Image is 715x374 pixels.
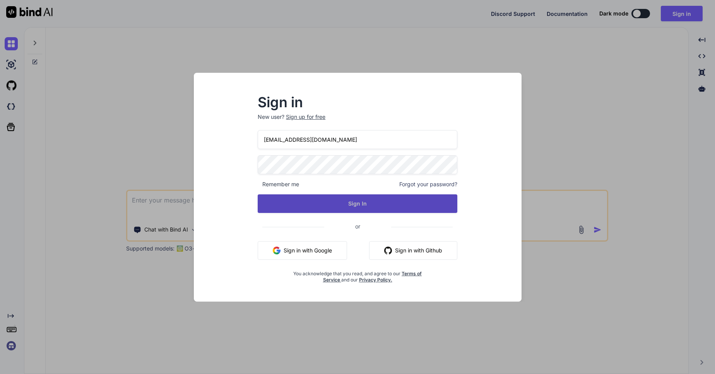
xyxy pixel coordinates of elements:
div: Sign up for free [286,113,325,121]
span: Forgot your password? [399,180,457,188]
button: Sign In [258,194,457,213]
input: Login or Email [258,130,457,149]
a: Privacy Policy. [359,277,392,283]
div: You acknowledge that you read, and agree to our and our [291,266,424,283]
button: Sign in with Google [258,241,347,260]
a: Terms of Service [323,271,422,283]
img: google [273,247,281,254]
h2: Sign in [258,96,457,108]
button: Sign in with Github [369,241,457,260]
span: or [324,217,391,236]
img: github [384,247,392,254]
p: New user? [258,113,457,130]
span: Remember me [258,180,299,188]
